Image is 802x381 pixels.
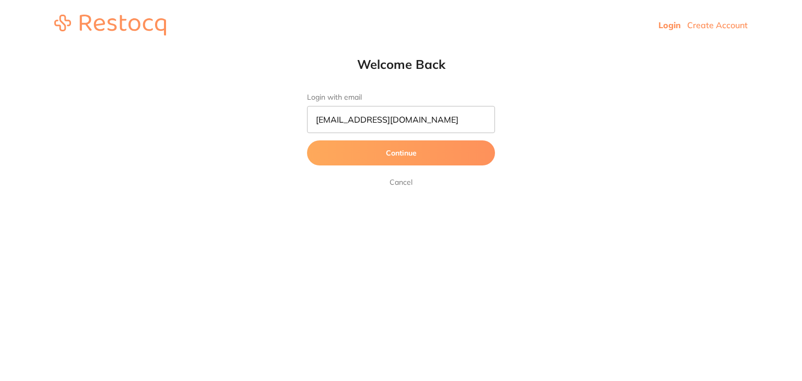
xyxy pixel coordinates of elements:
[54,15,166,35] img: restocq_logo.svg
[687,20,748,30] a: Create Account
[387,176,415,188] a: Cancel
[307,93,495,102] label: Login with email
[307,140,495,165] button: Continue
[286,56,516,72] h1: Welcome Back
[658,20,681,30] a: Login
